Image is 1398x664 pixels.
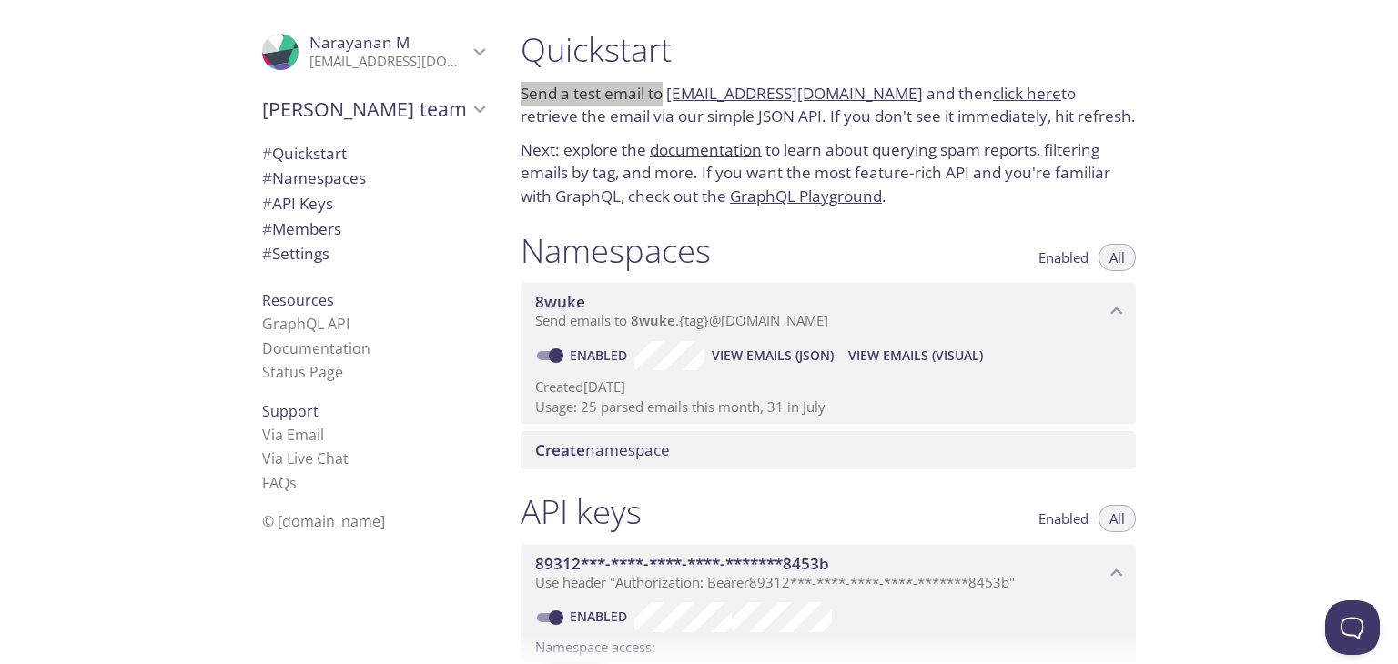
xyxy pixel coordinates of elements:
span: # [262,143,272,164]
div: 8wuke namespace [521,283,1136,339]
div: API Keys [248,191,499,216]
span: s [289,473,297,493]
a: Documentation [262,338,370,358]
span: Settings [262,243,329,264]
div: Quickstart [248,141,499,166]
span: # [262,167,272,188]
a: Via Live Chat [262,448,349,468]
span: Narayanan M [309,32,410,53]
button: All [1099,505,1136,532]
span: Quickstart [262,143,347,164]
a: GraphQL Playground [730,186,882,206]
h1: Namespaces [521,230,711,271]
a: Via Email [262,425,324,445]
h1: API keys [521,491,642,532]
div: Narayanan M [248,22,499,82]
span: © [DOMAIN_NAME] [262,511,385,531]
div: Create namespace [521,431,1136,469]
div: Team Settings [248,241,499,267]
button: Enabled [1028,505,1099,532]
button: All [1099,244,1136,271]
span: Members [262,218,341,239]
span: Create [535,439,585,460]
span: Support [262,401,319,421]
p: Usage: 25 parsed emails this month, 31 in July [535,397,1121,417]
span: 8wuke [631,311,675,329]
a: Enabled [567,347,634,364]
span: # [262,243,272,264]
button: Enabled [1028,244,1099,271]
button: View Emails (Visual) [841,341,990,370]
a: GraphQL API [262,314,349,334]
a: [EMAIL_ADDRESS][DOMAIN_NAME] [666,83,923,104]
div: Namespaces [248,166,499,191]
span: View Emails (JSON) [712,345,834,367]
p: Send a test email to and then to retrieve the email via our simple JSON API. If you don't see it ... [521,82,1136,128]
span: Resources [262,290,334,310]
div: Narayanan's team [248,86,499,133]
a: FAQ [262,473,297,493]
a: Status Page [262,362,343,382]
button: View Emails (JSON) [704,341,841,370]
p: Created [DATE] [535,377,1121,397]
label: Namespace access: [535,632,655,659]
div: Members [248,216,499,242]
h1: Quickstart [521,29,1136,70]
a: documentation [650,139,762,160]
p: Next: explore the to learn about querying spam reports, filtering emails by tag, and more. If you... [521,138,1136,208]
span: 8wuke [535,291,585,312]
span: namespace [535,439,670,460]
span: Send emails to . {tag} @[DOMAIN_NAME] [535,311,828,329]
span: # [262,193,272,214]
a: click here [993,83,1061,104]
a: Enabled [567,608,634,625]
span: API Keys [262,193,333,214]
span: # [262,218,272,239]
span: Namespaces [262,167,366,188]
span: [PERSON_NAME] team [262,96,468,122]
p: [EMAIL_ADDRESS][DOMAIN_NAME] [309,53,468,71]
span: View Emails (Visual) [848,345,983,367]
iframe: Help Scout Beacon - Open [1325,600,1380,655]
